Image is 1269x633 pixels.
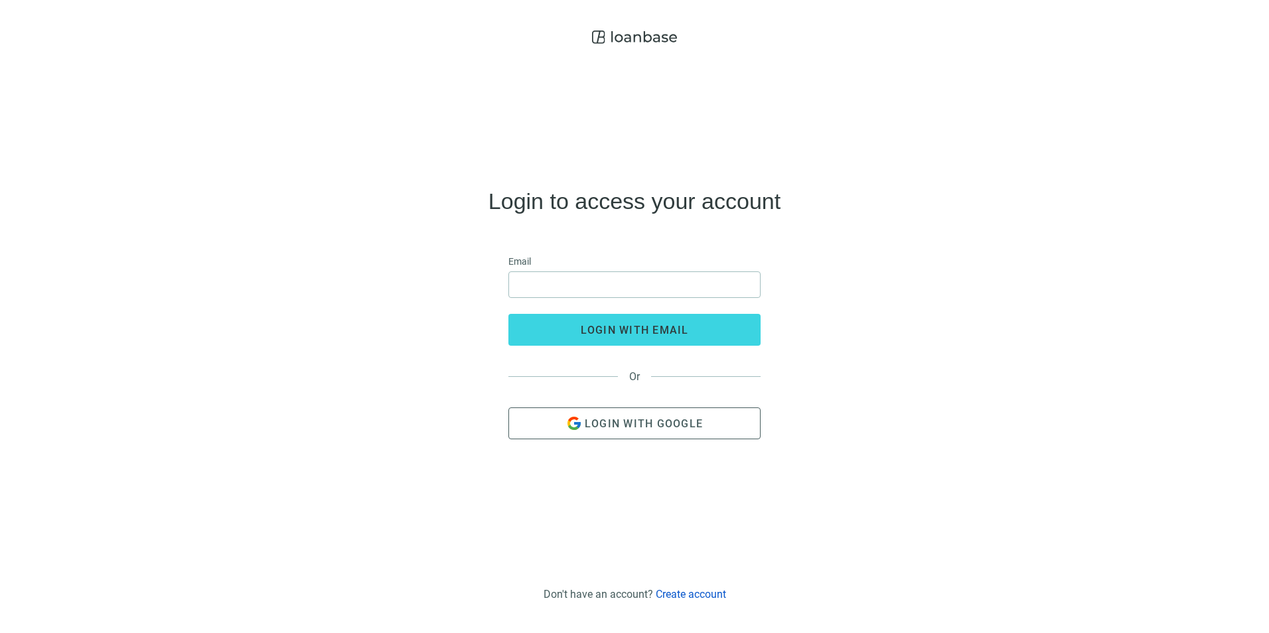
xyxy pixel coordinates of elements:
[581,324,689,336] span: login with email
[508,407,761,439] button: Login with Google
[508,254,531,269] span: Email
[618,370,651,383] span: Or
[488,190,781,212] h4: Login to access your account
[544,588,726,600] div: Don't have an account?
[656,588,726,600] a: Create account
[585,417,703,430] span: Login with Google
[508,314,761,346] button: login with email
